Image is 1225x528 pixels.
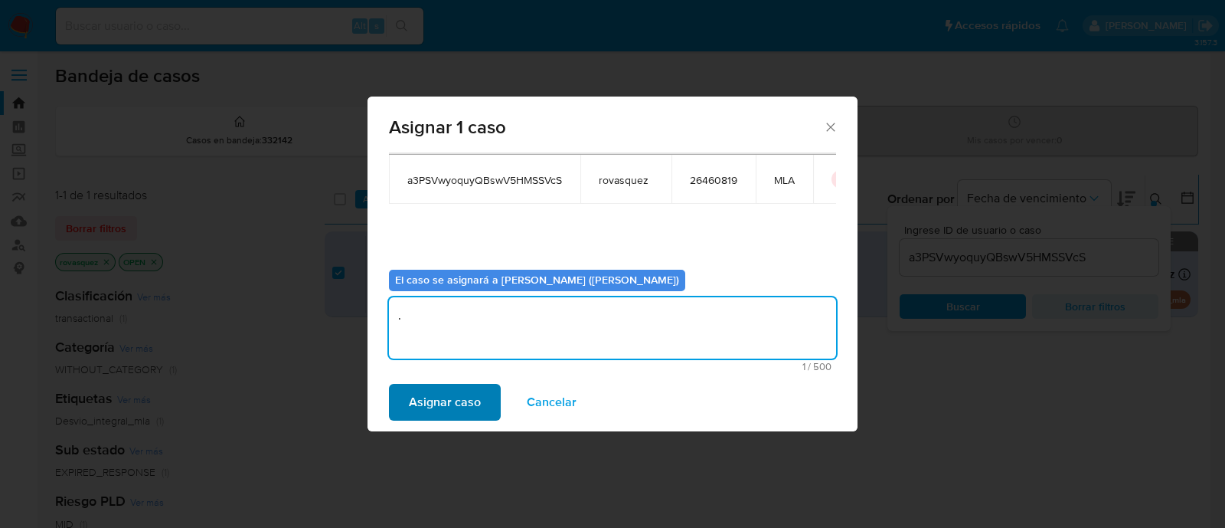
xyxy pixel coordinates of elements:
[823,120,837,133] button: Cerrar ventana
[774,173,795,187] span: MLA
[407,173,562,187] span: a3PSVwyoquyQBswV5HMSSVcS
[394,362,831,372] span: Máximo 500 caracteres
[395,272,679,287] b: El caso se asignará a [PERSON_NAME] ([PERSON_NAME])
[507,384,596,421] button: Cancelar
[527,385,577,419] span: Cancelar
[690,173,737,187] span: 26460819
[367,97,857,431] div: assign-modal
[409,385,481,419] span: Asignar caso
[389,384,501,421] button: Asignar caso
[389,118,823,136] span: Asignar 1 caso
[389,297,836,359] textarea: .
[831,170,850,189] button: icon-button
[599,173,653,187] span: rovasquez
